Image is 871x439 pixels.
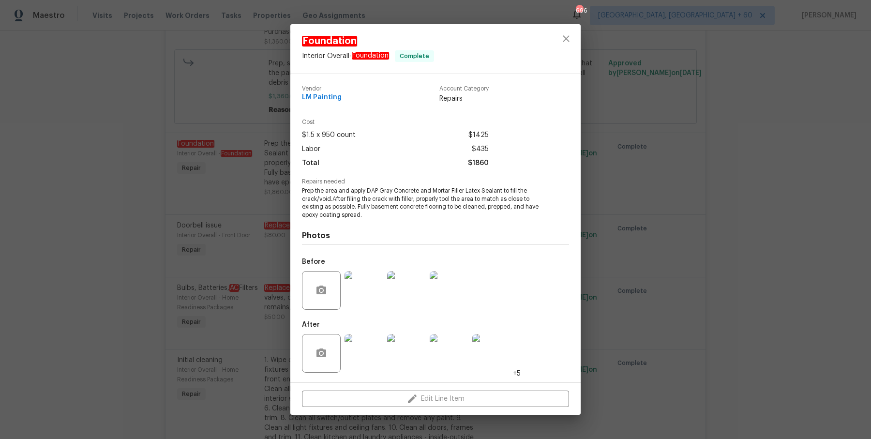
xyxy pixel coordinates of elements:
span: Labor [302,142,320,156]
span: Complete [396,51,433,61]
h4: Photos [302,231,569,241]
span: LM Painting [302,94,342,101]
button: close [555,27,578,50]
span: Vendor [302,86,342,92]
span: Repairs [439,94,489,104]
span: Interior Overall - [302,52,389,60]
span: $1425 [468,128,489,142]
span: Repairs needed [302,179,569,185]
h5: After [302,321,320,328]
span: Prep the area and apply DAP Gray Concrete and Mortar Filler Latex Sealant to fill the crack/void.... [302,187,542,219]
span: $1.5 x 950 count [302,128,356,142]
span: $435 [472,142,489,156]
h5: Before [302,258,325,265]
span: Cost [302,119,489,125]
em: Foundation [352,52,389,60]
span: $1860 [468,156,489,170]
span: +5 [513,369,521,378]
span: Account Category [439,86,489,92]
div: 696 [576,6,583,15]
em: Foundation [302,36,357,46]
span: Total [302,156,319,170]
